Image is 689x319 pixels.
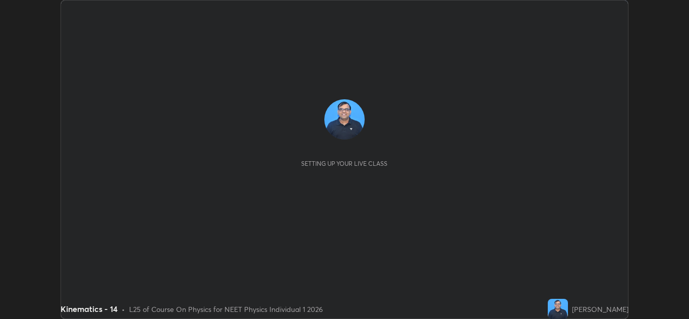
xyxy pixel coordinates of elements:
img: c8efc32e9f1a4c10bde3d70895648330.jpg [324,99,365,140]
div: [PERSON_NAME] [572,304,628,314]
div: Kinematics - 14 [61,303,118,315]
img: c8efc32e9f1a4c10bde3d70895648330.jpg [548,299,568,319]
div: Setting up your live class [301,160,387,167]
div: • [122,304,125,314]
div: L25 of Course On Physics for NEET Physics Individual 1 2026 [129,304,323,314]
